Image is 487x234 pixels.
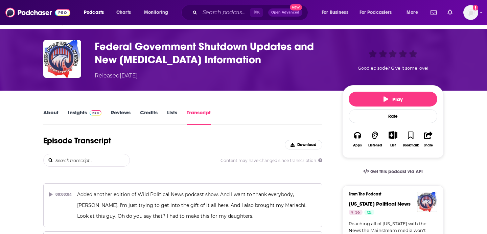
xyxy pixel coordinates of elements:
img: Federal Government Shutdown Updates and New Tylenol Information [43,40,81,78]
button: Download [285,140,322,149]
div: Apps [353,143,362,147]
a: Transcript [187,109,211,125]
a: 36 [349,210,363,215]
span: For Podcasters [360,8,392,17]
button: Play [349,92,437,107]
button: Share [420,127,437,151]
span: Added another edition of Wild Political News podcast show. And I want to thank everybody, [PERSON... [77,191,308,219]
span: Charts [116,8,131,17]
img: Podchaser Pro [90,110,101,116]
button: Show profile menu [463,5,478,20]
h1: Episode Transcript [43,136,111,146]
a: Show notifications dropdown [445,7,455,18]
button: 00:00:04Added another edition of Wild Political News podcast show. And I want to thank everybody,... [43,183,322,227]
span: Monitoring [144,8,168,17]
a: Get this podcast via API [358,163,428,180]
button: Bookmark [402,127,419,151]
div: Bookmark [403,143,419,147]
div: Released [DATE] [95,72,138,80]
a: Credits [140,109,158,125]
input: Search podcasts, credits, & more... [200,7,250,18]
span: ⌘ K [250,8,263,17]
h3: From The Podcast [349,192,432,196]
span: Download [297,142,317,147]
a: Reviews [111,109,131,125]
button: open menu [402,7,426,18]
button: open menu [79,7,113,18]
a: Ohio Political News [349,201,411,207]
img: Podchaser - Follow, Share and Rate Podcasts [5,6,70,19]
a: Lists [167,109,177,125]
span: More [407,8,418,17]
div: Share [424,143,433,147]
button: Open AdvancedNew [268,8,302,17]
div: Show More ButtonList [384,127,402,151]
span: Open Advanced [271,11,299,14]
div: Search podcasts, credits, & more... [188,5,315,20]
a: Charts [112,7,135,18]
span: Podcasts [84,8,104,17]
div: 00:00:04 [49,189,72,200]
div: List [390,143,396,147]
a: Show notifications dropdown [428,7,439,18]
span: [US_STATE] Political News [349,201,411,207]
span: Get this podcast via API [370,169,423,174]
span: Good episode? Give it some love! [358,66,428,71]
div: Rate [349,109,437,123]
span: Logged in as FIREPodchaser25 [463,5,478,20]
span: 36 [355,209,360,216]
span: New [290,4,302,10]
div: Listened [368,143,382,147]
svg: Add a profile image [473,5,478,10]
a: About [43,109,59,125]
img: Ohio Political News [417,192,437,212]
button: open menu [355,7,402,18]
button: open menu [139,7,177,18]
a: InsightsPodchaser Pro [68,109,101,125]
span: Content may have changed since transcription. [221,158,322,163]
h3: Federal Government Shutdown Updates and New Tylenol Information [95,40,331,66]
span: For Business [322,8,348,17]
button: Show More Button [386,131,400,139]
span: Play [384,96,403,102]
button: Listened [366,127,384,151]
img: User Profile [463,5,478,20]
button: open menu [317,7,357,18]
button: Apps [349,127,366,151]
input: Search transcript... [55,154,130,166]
